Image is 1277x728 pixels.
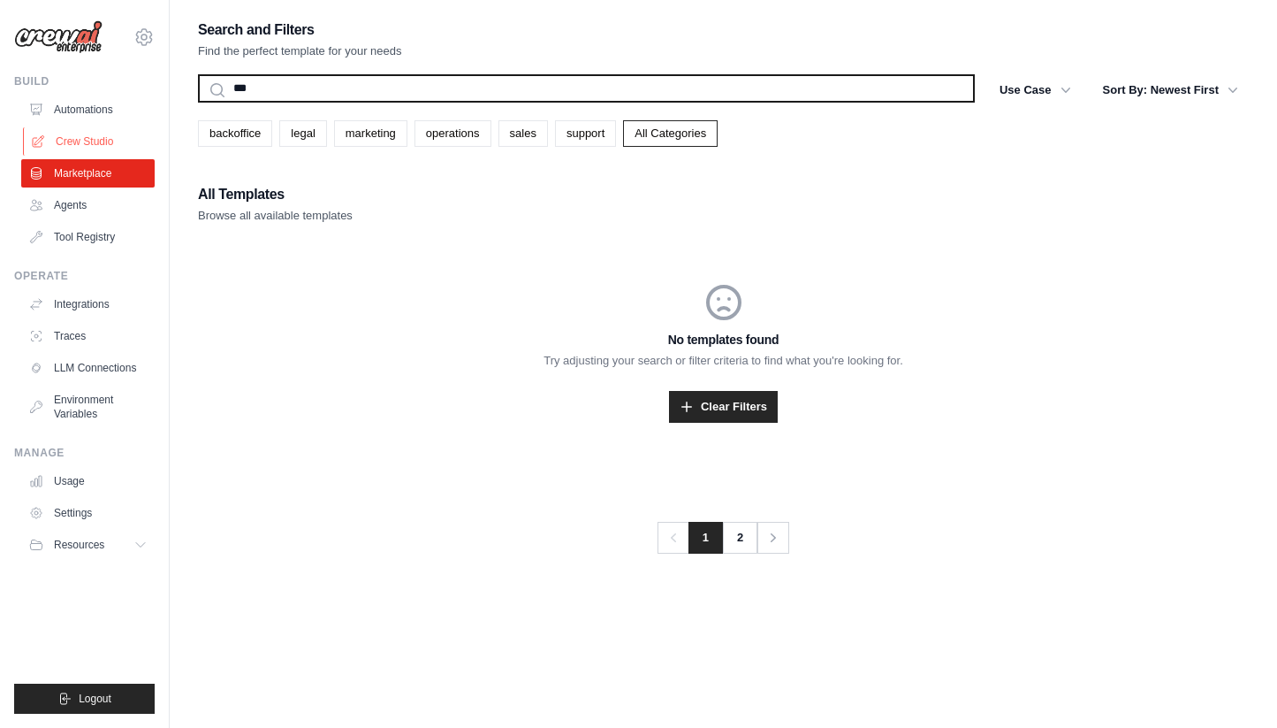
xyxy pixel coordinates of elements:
h3: No templates found [198,331,1249,349]
a: operations [414,120,491,147]
a: All Categories [623,120,718,147]
a: legal [279,120,326,147]
a: LLM Connections [21,354,155,382]
div: Manage [14,446,155,460]
img: Logo [14,20,103,54]
p: Try adjusting your search or filter criteria to find what you're looking for. [198,352,1249,370]
a: Agents [21,191,155,219]
nav: Pagination [658,522,789,554]
span: 1 [688,522,723,554]
a: Settings [21,499,155,527]
a: Clear Filters [669,391,778,423]
a: 2 [722,522,757,554]
p: Find the perfect template for your needs [198,42,402,60]
h2: Search and Filters [198,18,402,42]
a: Environment Variables [21,386,155,428]
span: Resources [54,538,104,552]
a: Marketplace [21,159,155,188]
h2: All Templates [198,182,353,207]
a: Tool Registry [21,223,155,251]
a: Integrations [21,290,155,318]
div: Operate [14,269,155,283]
a: Traces [21,322,155,350]
a: Crew Studio [23,127,156,156]
button: Sort By: Newest First [1092,74,1249,106]
span: Logout [79,692,111,706]
div: Build [14,74,155,88]
a: sales [498,120,548,147]
button: Use Case [989,74,1082,106]
p: Browse all available templates [198,207,353,225]
a: Usage [21,467,155,495]
button: Resources [21,531,155,559]
button: Logout [14,684,155,714]
a: Automations [21,96,155,124]
a: support [555,120,616,147]
a: marketing [334,120,407,147]
a: backoffice [198,120,272,147]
